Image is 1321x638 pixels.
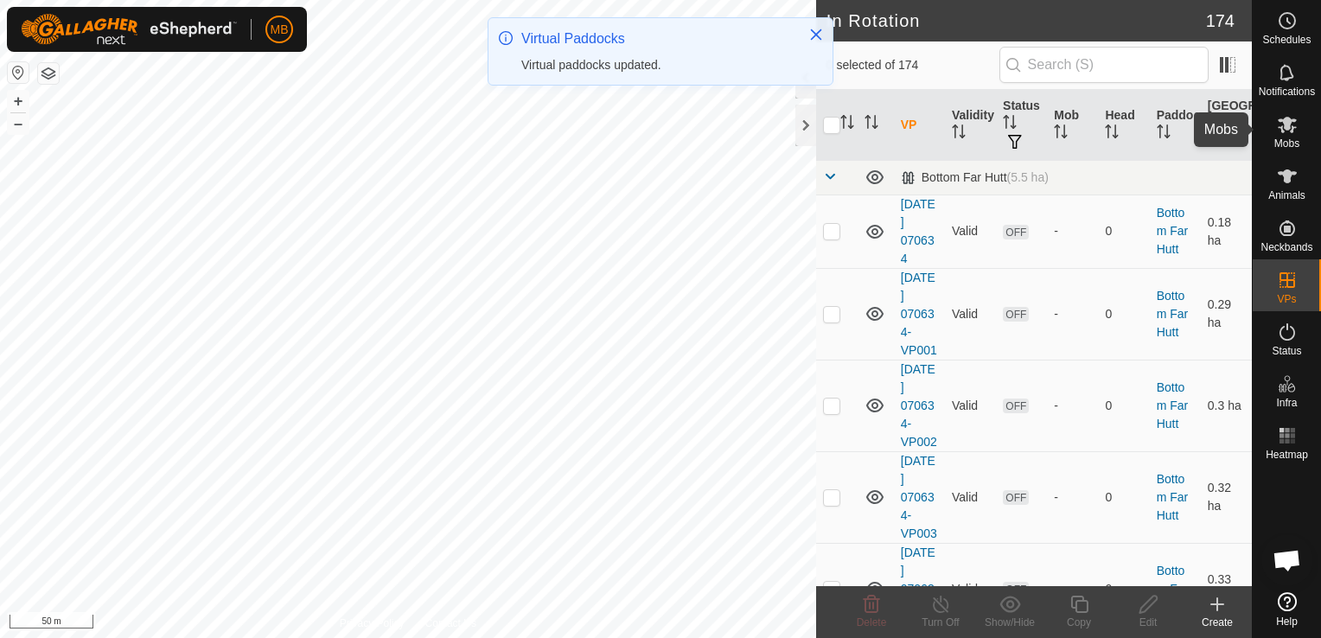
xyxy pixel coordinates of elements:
[271,21,289,39] span: MB
[521,56,791,74] div: Virtual paddocks updated.
[901,545,937,632] a: [DATE] 070634-VP004
[1183,615,1252,630] div: Create
[945,360,996,451] td: Valid
[8,62,29,83] button: Reset Map
[857,616,887,628] span: Delete
[1277,294,1296,304] span: VPs
[8,113,29,134] button: –
[865,118,878,131] p-sorticon: Activate to sort
[826,56,999,74] span: 0 selected of 174
[1253,585,1321,634] a: Help
[952,127,966,141] p-sorticon: Activate to sort
[1098,360,1149,451] td: 0
[1201,543,1252,635] td: 0.33 ha
[1105,127,1119,141] p-sorticon: Activate to sort
[1262,35,1311,45] span: Schedules
[1054,397,1091,415] div: -
[1206,8,1235,34] span: 174
[1261,534,1313,586] div: Open chat
[945,90,996,161] th: Validity
[1157,206,1189,256] a: Bottom Far Hutt
[1276,616,1298,627] span: Help
[1150,90,1201,161] th: Paddock
[1268,190,1305,201] span: Animals
[38,63,59,84] button: Map Layers
[8,91,29,112] button: +
[521,29,791,49] div: Virtual Paddocks
[1157,380,1189,431] a: Bottom Far Hutt
[1003,118,1017,131] p-sorticon: Activate to sort
[1044,615,1114,630] div: Copy
[840,118,854,131] p-sorticon: Activate to sort
[1201,195,1252,268] td: 0.18 ha
[1098,90,1149,161] th: Head
[21,14,237,45] img: Gallagher Logo
[1157,472,1189,522] a: Bottom Far Hutt
[425,616,476,631] a: Contact Us
[1098,451,1149,543] td: 0
[901,362,937,449] a: [DATE] 070634-VP002
[945,543,996,635] td: Valid
[1276,398,1297,408] span: Infra
[1054,488,1091,507] div: -
[1274,138,1299,149] span: Mobs
[1098,195,1149,268] td: 0
[1003,225,1029,239] span: OFF
[1003,399,1029,413] span: OFF
[1201,90,1252,161] th: [GEOGRAPHIC_DATA] Area
[996,90,1047,161] th: Status
[894,90,945,161] th: VP
[1098,268,1149,360] td: 0
[1098,543,1149,635] td: 0
[1003,582,1029,597] span: OFF
[1260,242,1312,252] span: Neckbands
[1114,615,1183,630] div: Edit
[1007,170,1049,184] span: (5.5 ha)
[901,271,937,357] a: [DATE] 070634-VP001
[1054,127,1068,141] p-sorticon: Activate to sort
[945,268,996,360] td: Valid
[901,197,935,265] a: [DATE] 070634
[1201,268,1252,360] td: 0.29 ha
[945,195,996,268] td: Valid
[1157,127,1171,141] p-sorticon: Activate to sort
[1054,580,1091,598] div: -
[975,615,1044,630] div: Show/Hide
[906,615,975,630] div: Turn Off
[804,22,828,47] button: Close
[1003,307,1029,322] span: OFF
[1272,346,1301,356] span: Status
[1003,490,1029,505] span: OFF
[901,454,937,540] a: [DATE] 070634-VP003
[1208,136,1222,150] p-sorticon: Activate to sort
[1201,451,1252,543] td: 0.32 ha
[1201,360,1252,451] td: 0.3 ha
[901,170,1049,185] div: Bottom Far Hutt
[1259,86,1315,97] span: Notifications
[1157,564,1189,614] a: Bottom Far Hutt
[340,616,405,631] a: Privacy Policy
[999,47,1209,83] input: Search (S)
[826,10,1206,31] h2: In Rotation
[1054,222,1091,240] div: -
[1157,289,1189,339] a: Bottom Far Hutt
[945,451,996,543] td: Valid
[1266,450,1308,460] span: Heatmap
[1047,90,1098,161] th: Mob
[1054,305,1091,323] div: -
